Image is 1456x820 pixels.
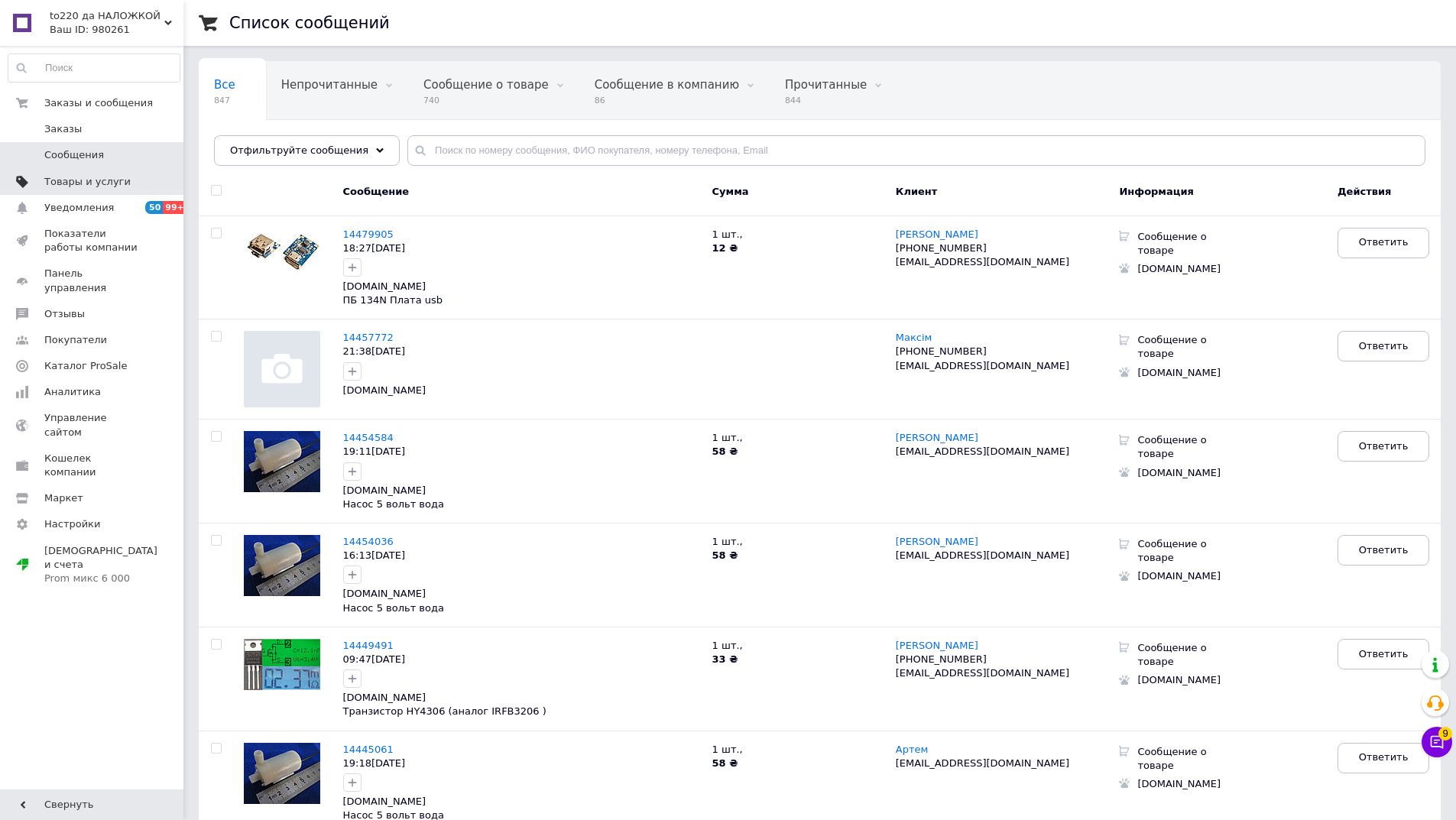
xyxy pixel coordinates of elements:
[244,331,320,407] img: Сообщение 14457772
[785,78,867,92] span: Прочитанные
[1338,431,1429,462] a: Ответить
[712,653,738,665] b: 33 ₴
[230,144,368,156] span: Отфильтруйте сообщения
[1338,535,1429,566] a: Ответить
[896,332,932,344] a: Максім
[896,360,1069,371] span: [EMAIL_ADDRESS][DOMAIN_NAME]
[343,345,701,358] div: 21:38[DATE]
[1115,173,1334,216] div: Информация
[896,432,978,444] a: [PERSON_NAME]
[343,536,394,547] a: 14454036
[229,14,390,32] h1: Список сообщений
[896,744,929,756] a: Артем
[44,359,127,373] span: Каталог ProSale
[712,228,880,241] p: 1 шт. ,
[244,535,320,596] img: Сообщение 14454036
[343,498,444,510] a: Насос 5 вольт вода
[896,228,978,240] span: [PERSON_NAME]
[712,639,880,653] p: 1 шт. ,
[1359,339,1409,353] span: Ответить
[896,757,1069,769] span: [EMAIL_ADDRESS][DOMAIN_NAME]
[1130,464,1244,482] div: [DOMAIN_NAME]
[281,78,378,92] span: Непрочитанные
[44,517,100,531] span: Настройки
[1334,173,1441,216] div: Действия
[163,201,188,214] span: 99+
[343,587,701,601] div: [DOMAIN_NAME]
[214,78,235,92] span: Все
[1359,235,1409,249] span: Ответить
[896,536,978,548] a: [PERSON_NAME]
[709,173,884,216] div: Сумма
[44,452,141,479] span: Кошелек компании
[44,491,83,505] span: Маркет
[44,544,157,586] span: [DEMOGRAPHIC_DATA] и счета
[343,484,701,498] div: [DOMAIN_NAME]
[407,135,1425,166] input: Поиск по номеру сообщения, ФИО покупателя, номеру телефона, Email
[896,446,1069,457] span: [EMAIL_ADDRESS][DOMAIN_NAME]
[44,267,141,294] span: Панель управления
[50,9,164,23] span: to220 да НАЛОЖКОЙ
[44,175,131,189] span: Товары и услуги
[896,536,978,547] span: [PERSON_NAME]
[1130,535,1244,567] div: Сообщение о товаре
[712,535,880,549] p: 1 шт. ,
[712,431,880,445] p: 1 шт. ,
[1130,743,1244,775] div: Сообщение о товаре
[1338,228,1429,258] a: Ответить
[343,549,701,562] div: 16:13[DATE]
[884,173,1116,216] div: Клиент
[896,345,987,357] span: [PHONE_NUMBER]
[44,307,85,321] span: Отзывы
[896,640,978,652] a: [PERSON_NAME]
[343,691,701,705] div: [DOMAIN_NAME]
[1359,750,1409,764] span: Ответить
[44,333,107,347] span: Покупатели
[336,173,709,216] div: Сообщение
[1338,331,1429,361] a: Ответить
[896,744,929,755] span: Артем
[1359,439,1409,453] span: Ответить
[1130,775,1244,793] div: [DOMAIN_NAME]
[44,385,101,399] span: Аналитика
[343,602,444,614] a: Насос 5 вольт вода
[343,332,394,343] a: 14457772
[214,136,319,150] span: Заявка на расчет
[595,95,739,106] span: 86
[244,431,320,492] img: Сообщение 14454584
[896,242,987,254] span: [PHONE_NUMBER]
[1130,228,1244,260] div: Сообщение о товаре
[1338,639,1429,669] a: Ответить
[1130,639,1244,671] div: Сообщение о товаре
[1130,364,1244,382] div: [DOMAIN_NAME]
[50,23,183,37] div: Ваш ID: 980261
[343,241,701,255] div: 18:27[DATE]
[595,78,739,92] span: Сообщение в компанию
[712,743,880,757] p: 1 шт. ,
[1438,723,1452,737] span: 9
[343,228,394,240] a: 14479905
[896,228,978,241] a: [PERSON_NAME]
[8,54,180,82] input: Поиск
[343,744,394,755] a: 14445061
[1422,727,1452,757] button: Чат с покупателем9
[343,432,394,443] a: 14454584
[712,446,738,457] b: 58 ₴
[1130,431,1244,463] div: Сообщение о товаре
[712,242,738,254] b: 12 ₴
[343,795,701,809] div: [DOMAIN_NAME]
[1359,647,1409,661] span: Ответить
[44,411,141,439] span: Управление сайтом
[343,640,394,651] a: 14449491
[244,743,320,804] img: Сообщение 14445061
[343,445,701,459] div: 19:11[DATE]
[44,572,157,585] div: Prom микс 6 000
